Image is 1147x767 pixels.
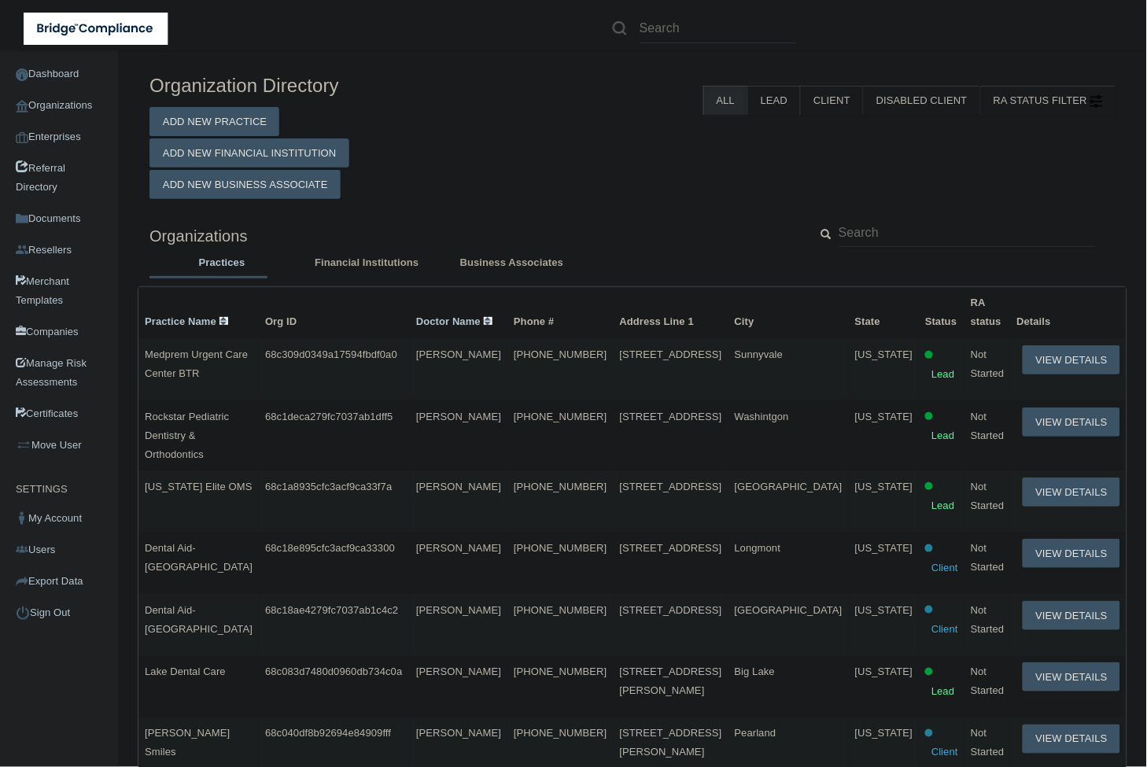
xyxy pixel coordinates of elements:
span: [STREET_ADDRESS] [620,481,722,492]
button: View Details [1023,539,1120,568]
p: Lead [931,682,954,701]
th: City [728,287,849,338]
span: RA Status Filter [994,94,1103,106]
span: Not Started [971,542,1005,573]
span: 68c1deca279fc7037ab1dff5 [265,411,393,422]
span: [STREET_ADDRESS] [620,542,722,554]
span: [PERSON_NAME] Smiles [145,728,230,758]
span: [PERSON_NAME] [416,542,501,554]
span: [PERSON_NAME] [416,411,501,422]
span: Business Associates [460,256,563,268]
span: [PERSON_NAME] [416,348,501,360]
label: Lead [747,86,800,115]
img: enterprise.0d942306.png [16,132,28,143]
a: Doctor Name [416,315,492,327]
span: Longmont [735,542,781,554]
button: View Details [1023,345,1120,374]
span: Not Started [971,481,1005,511]
span: [US_STATE] [855,542,913,554]
li: Business Associate [439,253,584,276]
span: [PHONE_NUMBER] [514,411,607,422]
span: [US_STATE] [855,666,913,677]
span: 68c040df8b92694e84909fff [265,728,391,739]
img: organization-icon.f8decf85.png [16,100,28,112]
label: SETTINGS [16,480,68,499]
label: All [703,86,747,115]
span: Financial Institutions [315,256,419,268]
img: icon-documents.8dae5593.png [16,212,28,225]
span: [US_STATE] [855,604,913,616]
span: Lake Dental Care [145,666,226,677]
span: Not Started [971,411,1005,441]
label: Financial Institutions [302,253,431,272]
p: Lead [931,426,954,445]
span: Sunnyvale [735,348,784,360]
span: [PERSON_NAME] [416,604,501,616]
button: View Details [1023,725,1120,754]
span: Practices [199,256,245,268]
span: [PHONE_NUMBER] [514,481,607,492]
span: 68c083d7480d0960db734c0a [265,666,402,677]
span: [STREET_ADDRESS][PERSON_NAME] [620,728,722,758]
span: [US_STATE] [855,481,913,492]
span: Not Started [971,728,1005,758]
img: icon-export.b9366987.png [16,575,28,588]
a: Practice Name [145,315,228,327]
span: 68c1a8935cfc3acf9ca33f7a [265,481,392,492]
span: [US_STATE] [855,728,913,739]
th: Details [1011,287,1127,338]
th: RA status [964,287,1011,338]
span: [US_STATE] Elite OMS [145,481,253,492]
button: Add New Financial Institution [149,138,349,168]
button: View Details [1023,478,1120,507]
h5: Organizations [149,227,786,245]
p: Lead [931,365,954,384]
button: Add New Practice [149,107,279,136]
button: Add New Business Associate [149,170,341,199]
h4: Organization Directory [149,76,455,96]
span: Not Started [971,604,1005,635]
th: State [849,287,919,338]
span: Big Lake [735,666,775,677]
span: [PHONE_NUMBER] [514,666,607,677]
span: [GEOGRAPHIC_DATA] [735,481,843,492]
label: Disabled Client [863,86,980,115]
label: Practices [157,253,286,272]
p: Client [931,743,958,762]
span: [GEOGRAPHIC_DATA] [735,604,843,616]
span: [PERSON_NAME] [416,728,501,739]
img: icon-filter@2x.21656d0b.png [1090,95,1103,108]
th: Org ID [259,287,410,338]
button: View Details [1023,407,1120,437]
button: View Details [1023,662,1120,691]
span: Not Started [971,666,1005,696]
input: Search [640,14,797,43]
span: [US_STATE] [855,348,913,360]
span: [PHONE_NUMBER] [514,542,607,554]
span: Dental Aid- [GEOGRAPHIC_DATA] [145,542,253,573]
span: 68c309d0349a17594fbdf0a0 [265,348,397,360]
img: ic_dashboard_dark.d01f4a41.png [16,68,28,81]
span: [STREET_ADDRESS] [620,604,722,616]
span: [STREET_ADDRESS][PERSON_NAME] [620,666,722,696]
img: bridge_compliance_login_screen.278c3ca4.svg [24,13,168,45]
span: Pearland [735,728,776,739]
span: [PHONE_NUMBER] [514,604,607,616]
label: Client [800,86,863,115]
p: Client [931,559,958,577]
span: 68c18ae4279fc7037ab1c4c2 [265,604,398,616]
img: ic_reseller.de258add.png [16,244,28,256]
span: [STREET_ADDRESS] [620,348,722,360]
span: [STREET_ADDRESS] [620,411,722,422]
span: [US_STATE] [855,411,913,422]
span: [PERSON_NAME] [416,481,501,492]
p: Lead [931,496,954,515]
th: Status [919,287,964,338]
th: Phone # [507,287,613,338]
img: icon-users.e205127d.png [16,544,28,556]
button: View Details [1023,601,1120,630]
span: Rockstar Pediatric Dentistry & Orthodontics [145,411,229,460]
img: ic_user_dark.df1a06c3.png [16,512,28,525]
span: 68c18e895cfc3acf9ca33300 [265,542,395,554]
li: Financial Institutions [294,253,439,276]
